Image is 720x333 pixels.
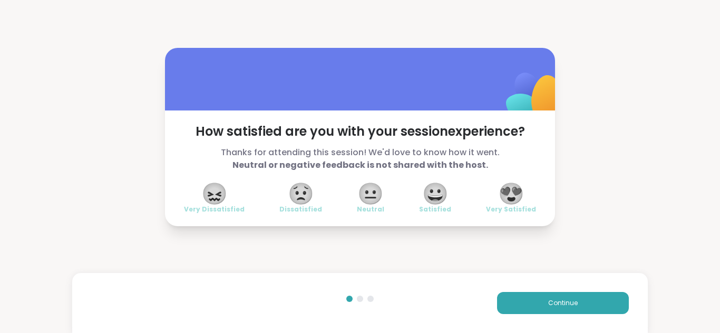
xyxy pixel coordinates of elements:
span: Neutral [357,205,384,214]
span: 😍 [498,184,524,203]
span: Very Satisfied [486,205,536,214]
span: 😟 [288,184,314,203]
b: Neutral or negative feedback is not shared with the host. [232,159,488,171]
span: Continue [548,298,578,308]
span: 😀 [422,184,449,203]
span: 😖 [201,184,228,203]
span: Dissatisfied [279,205,322,214]
span: Satisfied [419,205,451,214]
img: ShareWell Logomark [481,45,586,150]
button: Continue [497,292,629,314]
span: Thanks for attending this session! We'd love to know how it went. [184,146,536,171]
span: 😐 [357,184,384,203]
span: Very Dissatisfied [184,205,245,214]
span: How satisfied are you with your session experience? [184,123,536,140]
